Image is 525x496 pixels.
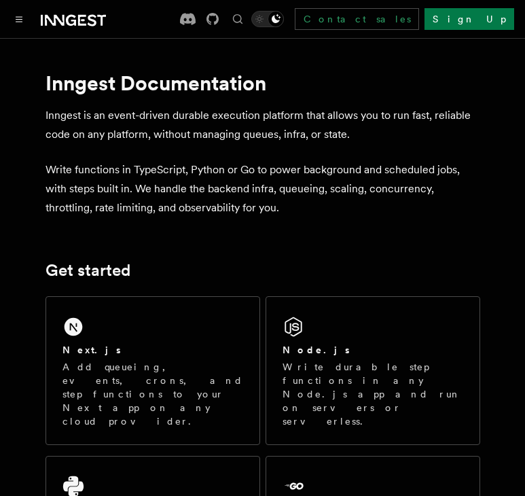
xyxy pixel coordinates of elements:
h2: Node.js [283,343,350,357]
p: Add queueing, events, crons, and step functions to your Next app on any cloud provider. [62,360,243,428]
p: Write durable step functions in any Node.js app and run on servers or serverless. [283,360,463,428]
a: Node.jsWrite durable step functions in any Node.js app and run on servers or serverless. [266,296,480,445]
p: Write functions in TypeScript, Python or Go to power background and scheduled jobs, with steps bu... [46,160,480,217]
button: Toggle navigation [11,11,27,27]
a: Contact sales [295,8,419,30]
h1: Inngest Documentation [46,71,480,95]
a: Sign Up [424,8,514,30]
a: Next.jsAdd queueing, events, crons, and step functions to your Next app on any cloud provider. [46,296,260,445]
button: Toggle dark mode [251,11,284,27]
button: Find something... [230,11,246,27]
h2: Next.js [62,343,121,357]
p: Inngest is an event-driven durable execution platform that allows you to run fast, reliable code ... [46,106,480,144]
a: Get started [46,261,130,280]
